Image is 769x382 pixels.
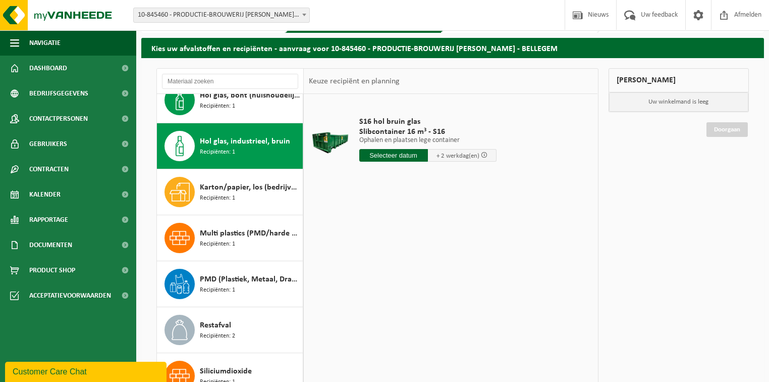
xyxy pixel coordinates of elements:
span: Hol glas, bont (huishoudelijk) [200,89,300,102]
span: Recipiënten: 1 [200,285,235,295]
span: Documenten [29,232,72,258]
span: Recipiënten: 1 [200,194,235,203]
button: Hol glas, bont (huishoudelijk) Recipiënten: 1 [157,77,303,123]
input: Selecteer datum [359,149,428,162]
span: Slibcontainer 16 m³ - S16 [359,127,497,137]
a: Doorgaan [706,122,748,137]
p: Ophalen en plaatsen lege container [359,137,497,144]
h2: Kies uw afvalstoffen en recipiënten - aanvraag voor 10-845460 - PRODUCTIE-BROUWERIJ [PERSON_NAME]... [141,38,764,58]
span: Recipiënten: 1 [200,148,235,157]
span: S16 hol bruin glas [359,117,497,127]
span: Bedrijfsgegevens [29,81,88,106]
span: Rapportage [29,207,68,232]
span: Siliciumdioxide [200,365,252,377]
button: Karton/papier, los (bedrijven) Recipiënten: 1 [157,169,303,215]
div: Keuze recipiënt en planning [304,69,405,94]
span: 10-845460 - PRODUCTIE-BROUWERIJ OMER VANDER GHINSTE - BELLEGEM [134,8,309,22]
span: Dashboard [29,56,67,81]
div: [PERSON_NAME] [609,68,749,92]
span: 10-845460 - PRODUCTIE-BROUWERIJ OMER VANDER GHINSTE - BELLEGEM [133,8,310,23]
span: Recipiënten: 1 [200,240,235,249]
span: PMD (Plastiek, Metaal, Drankkartons) (bedrijven) [200,273,300,285]
span: Contracten [29,157,69,182]
span: Gebruikers [29,131,67,157]
input: Materiaal zoeken [162,74,298,89]
span: Kalender [29,182,61,207]
span: Navigatie [29,30,61,56]
span: Acceptatievoorwaarden [29,283,111,308]
p: Uw winkelmand is leeg [609,92,749,112]
span: + 2 werkdag(en) [436,153,479,159]
button: Multi plastics (PMD/harde kunststoffen/spanbanden/EPS/folie naturel/folie gemengd) Recipiënten: 1 [157,215,303,261]
button: PMD (Plastiek, Metaal, Drankkartons) (bedrijven) Recipiënten: 1 [157,261,303,307]
span: Restafval [200,319,231,331]
button: Hol glas, industrieel, bruin Recipiënten: 1 [157,123,303,169]
span: Hol glas, industrieel, bruin [200,135,290,148]
span: Recipiënten: 1 [200,102,235,111]
span: Recipiënten: 2 [200,331,235,341]
button: Restafval Recipiënten: 2 [157,307,303,353]
iframe: chat widget [5,360,169,382]
span: Product Shop [29,258,75,283]
span: Karton/papier, los (bedrijven) [200,181,300,194]
span: Contactpersonen [29,106,88,131]
span: Multi plastics (PMD/harde kunststoffen/spanbanden/EPS/folie naturel/folie gemengd) [200,227,300,240]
